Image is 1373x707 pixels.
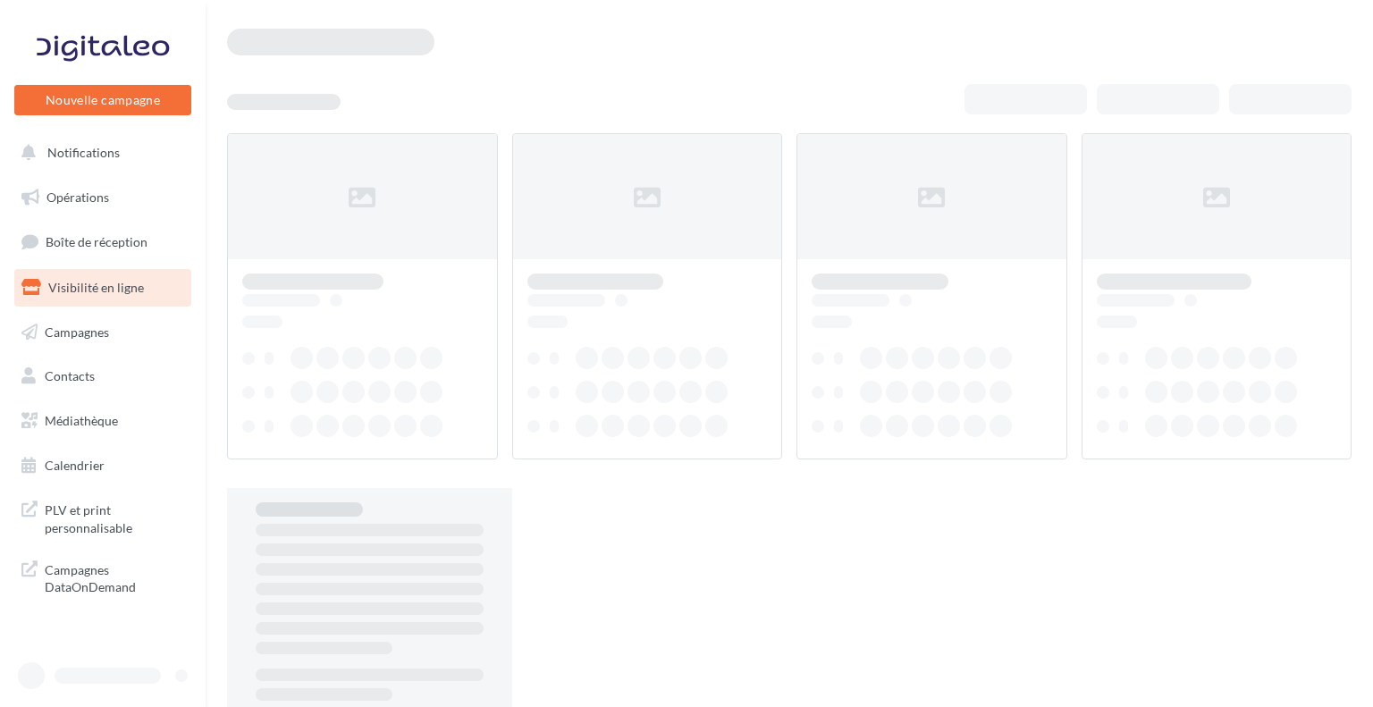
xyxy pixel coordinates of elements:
[11,223,195,261] a: Boîte de réception
[11,551,195,603] a: Campagnes DataOnDemand
[45,458,105,473] span: Calendrier
[47,145,120,160] span: Notifications
[45,498,184,536] span: PLV et print personnalisable
[11,134,188,172] button: Notifications
[11,269,195,307] a: Visibilité en ligne
[11,314,195,351] a: Campagnes
[45,324,109,339] span: Campagnes
[46,189,109,205] span: Opérations
[45,413,118,428] span: Médiathèque
[45,558,184,596] span: Campagnes DataOnDemand
[11,358,195,395] a: Contacts
[11,491,195,543] a: PLV et print personnalisable
[14,85,191,115] button: Nouvelle campagne
[48,280,144,295] span: Visibilité en ligne
[46,234,147,249] span: Boîte de réception
[45,368,95,383] span: Contacts
[11,447,195,484] a: Calendrier
[11,179,195,216] a: Opérations
[11,402,195,440] a: Médiathèque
